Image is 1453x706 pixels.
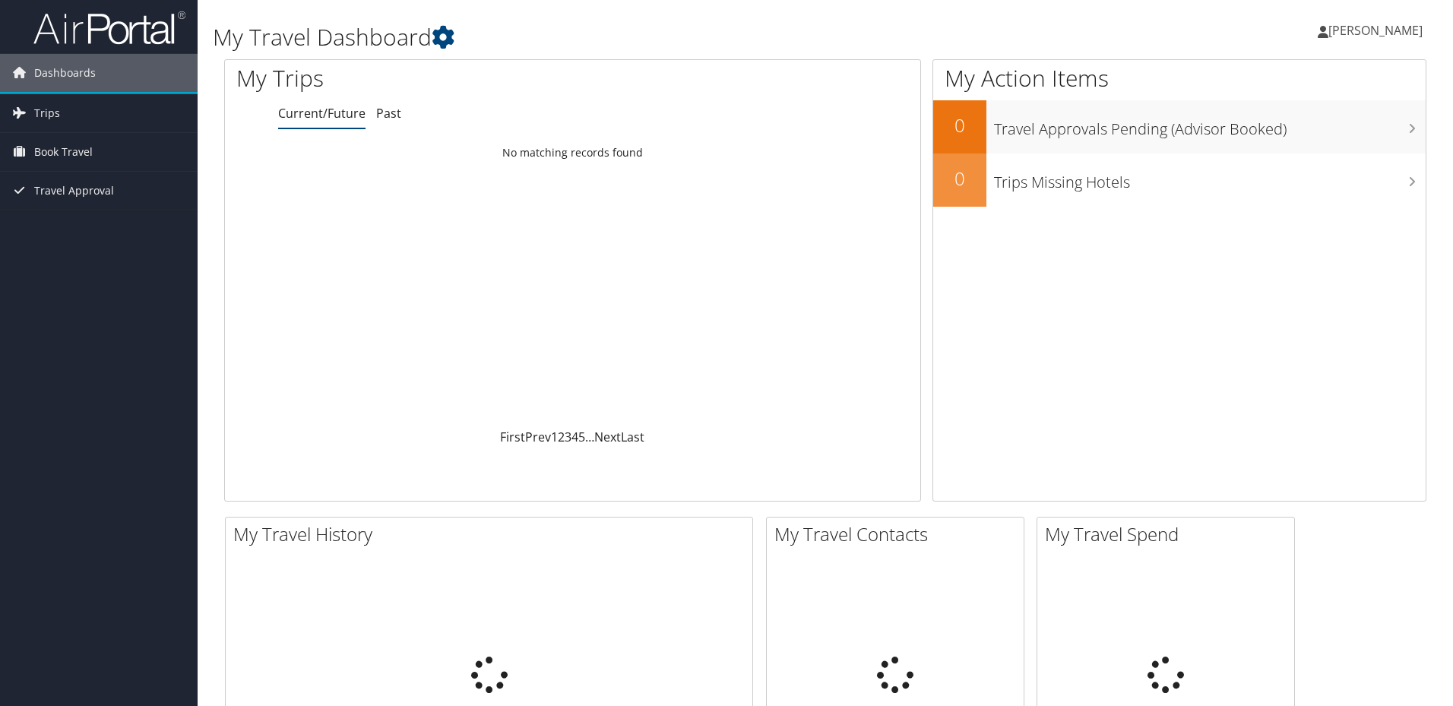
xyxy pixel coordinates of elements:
[933,166,986,192] h2: 0
[585,429,594,445] span: …
[1318,8,1438,53] a: [PERSON_NAME]
[236,62,619,94] h1: My Trips
[933,100,1426,154] a: 0Travel Approvals Pending (Advisor Booked)
[621,429,644,445] a: Last
[551,429,558,445] a: 1
[34,172,114,210] span: Travel Approval
[994,164,1426,193] h3: Trips Missing Hotels
[34,94,60,132] span: Trips
[571,429,578,445] a: 4
[774,521,1024,547] h2: My Travel Contacts
[33,10,185,46] img: airportal-logo.png
[500,429,525,445] a: First
[594,429,621,445] a: Next
[933,154,1426,207] a: 0Trips Missing Hotels
[933,62,1426,94] h1: My Action Items
[565,429,571,445] a: 3
[225,139,920,166] td: No matching records found
[1328,22,1423,39] span: [PERSON_NAME]
[233,521,752,547] h2: My Travel History
[1045,521,1294,547] h2: My Travel Spend
[278,105,366,122] a: Current/Future
[933,112,986,138] h2: 0
[213,21,1030,53] h1: My Travel Dashboard
[376,105,401,122] a: Past
[558,429,565,445] a: 2
[578,429,585,445] a: 5
[34,133,93,171] span: Book Travel
[994,111,1426,140] h3: Travel Approvals Pending (Advisor Booked)
[34,54,96,92] span: Dashboards
[525,429,551,445] a: Prev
